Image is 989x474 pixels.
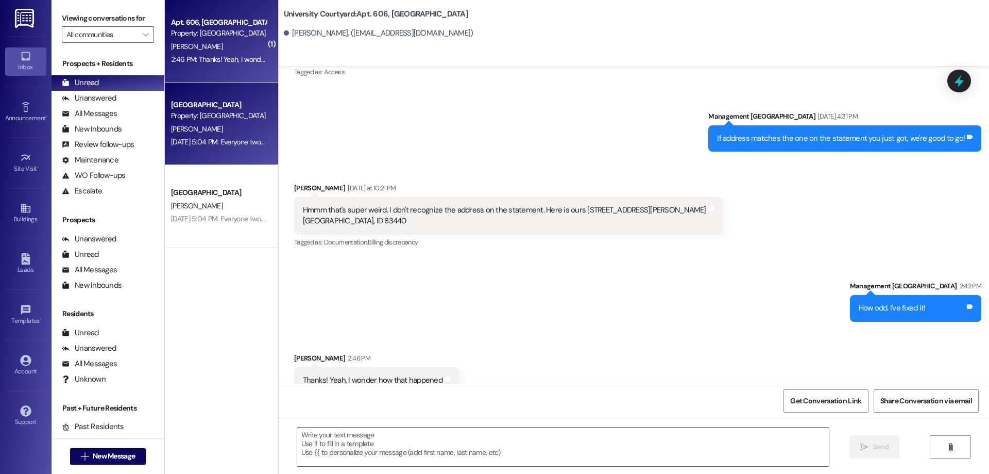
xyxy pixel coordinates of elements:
[40,316,41,323] span: •
[5,301,46,329] a: Templates •
[324,68,345,76] span: Access
[5,352,46,380] a: Account
[62,93,116,104] div: Unanswered
[52,215,164,225] div: Prospects
[294,64,481,79] div: Tagged as:
[947,443,954,451] i: 
[62,124,122,135] div: New Inbounds
[850,281,981,295] div: Management [GEOGRAPHIC_DATA]
[5,200,46,227] a: Buildings
[171,28,266,39] div: Property: [GEOGRAPHIC_DATA]
[790,396,861,406] span: Get Conversation Link
[783,389,868,413] button: Get Conversation Link
[62,343,116,354] div: Unanswered
[284,9,468,20] b: University Courtyard: Apt. 606, [GEOGRAPHIC_DATA]
[5,47,46,75] a: Inbox
[62,155,118,166] div: Maintenance
[62,139,134,150] div: Review follow-ups
[93,451,135,462] span: New Message
[303,205,706,227] div: Hmmm that's super weird. I don't recognize the address on the statement. Here is ours [STREET_ADD...
[880,396,972,406] span: Share Conversation via email
[171,42,223,51] span: [PERSON_NAME]
[15,9,36,28] img: ResiDesk Logo
[70,448,146,465] button: New Message
[717,133,965,144] div: If address matches the one on the statement you just got, we're good to go!
[171,55,329,64] div: 2:46 PM: Thanks! Yeah, I wonder how that happened
[62,374,106,385] div: Unknown
[46,113,47,120] span: •
[62,108,117,119] div: All Messages
[294,183,723,197] div: [PERSON_NAME]
[849,435,899,459] button: Send
[303,375,442,386] div: Thanks! Yeah, I wonder how that happened
[874,389,979,413] button: Share Conversation via email
[171,17,266,28] div: Apt. 606, [GEOGRAPHIC_DATA]
[62,10,154,26] label: Viewing conversations for
[345,183,396,193] div: [DATE] at 10:21 PM
[815,111,858,122] div: [DATE] 4:31 PM
[62,170,125,181] div: WO Follow-ups
[294,353,459,367] div: [PERSON_NAME]
[62,280,122,291] div: New Inbounds
[873,442,889,452] span: Send
[62,265,117,275] div: All Messages
[284,28,473,39] div: [PERSON_NAME]. ([EMAIL_ADDRESS][DOMAIN_NAME])
[143,30,148,39] i: 
[324,238,368,247] span: Documentation ,
[860,443,868,451] i: 
[52,308,164,319] div: Residents
[62,421,124,432] div: Past Residents
[171,201,223,210] span: [PERSON_NAME]
[171,100,266,110] div: [GEOGRAPHIC_DATA]
[66,26,138,43] input: All communities
[62,328,99,338] div: Unread
[5,250,46,278] a: Leads
[62,186,102,197] div: Escalate
[171,110,266,121] div: Property: [GEOGRAPHIC_DATA]
[5,402,46,430] a: Support
[52,403,164,414] div: Past + Future Residents
[62,234,116,244] div: Unanswered
[62,77,99,88] div: Unread
[368,238,418,247] span: Billing discrepancy
[5,149,46,177] a: Site Visit •
[345,353,370,364] div: 2:46 PM
[37,164,39,171] span: •
[81,452,89,461] i: 
[708,111,981,125] div: Management [GEOGRAPHIC_DATA]
[171,124,223,134] span: [PERSON_NAME]
[957,281,981,291] div: 2:42 PM
[294,235,723,250] div: Tagged as:
[859,303,926,314] div: How odd. I've fixed it!
[62,249,99,260] div: Unread
[52,58,164,69] div: Prospects + Residents
[62,358,117,369] div: All Messages
[171,187,266,198] div: [GEOGRAPHIC_DATA]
